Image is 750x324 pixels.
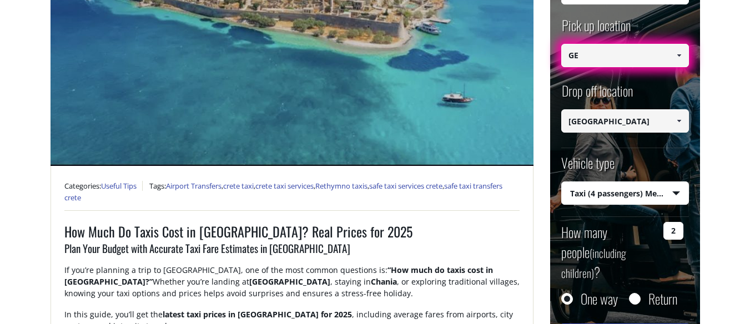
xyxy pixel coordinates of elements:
[670,44,688,67] a: Show All Items
[561,81,633,109] label: Drop off location
[223,181,254,191] a: crete taxi
[166,181,222,191] a: Airport Transfers
[371,276,397,287] strong: Chania
[561,109,689,133] input: Select drop-off location
[64,264,520,308] p: If you’re planning a trip to [GEOGRAPHIC_DATA], one of the most common questions is: Whether you’...
[64,222,520,241] h1: How Much Do Taxis Cost in [GEOGRAPHIC_DATA]? Real Prices for 2025
[648,293,677,304] label: Return
[315,181,368,191] a: Rethymno taxis
[64,181,502,203] span: Tags: , , , , ,
[249,276,330,287] strong: [GEOGRAPHIC_DATA]
[670,109,688,133] a: Show All Items
[64,181,143,191] span: Categories:
[562,182,688,205] span: Taxi (4 passengers) Mercedes E Class
[561,44,689,67] input: Select pickup location
[64,181,502,203] a: safe taxi transfers crete
[64,241,520,264] h3: Plan Your Budget with Accurate Taxi Fare Estimates in [GEOGRAPHIC_DATA]
[163,309,352,320] strong: latest taxi prices in [GEOGRAPHIC_DATA] for 2025
[561,245,626,281] small: (including children)
[64,265,493,287] strong: “How much do taxis cost in [GEOGRAPHIC_DATA]?”
[369,181,442,191] a: safe taxi services crete
[581,293,618,304] label: One way
[101,181,137,191] a: Useful Tips
[255,181,314,191] a: crete taxi services
[561,153,615,181] label: Vehicle type
[561,222,657,282] label: How many people ?
[561,16,631,44] label: Pick up location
